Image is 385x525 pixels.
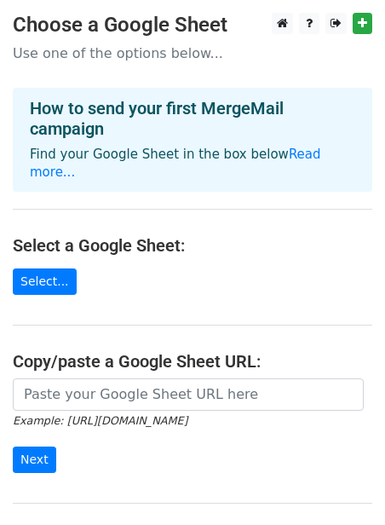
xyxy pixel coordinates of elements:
[13,268,77,295] a: Select...
[30,146,355,182] p: Find your Google Sheet in the box below
[13,235,372,256] h4: Select a Google Sheet:
[13,378,364,411] input: Paste your Google Sheet URL here
[13,13,372,37] h3: Choose a Google Sheet
[30,98,355,139] h4: How to send your first MergeMail campaign
[13,351,372,372] h4: Copy/paste a Google Sheet URL:
[30,147,321,180] a: Read more...
[13,447,56,473] input: Next
[13,414,187,427] small: Example: [URL][DOMAIN_NAME]
[13,44,372,62] p: Use one of the options below...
